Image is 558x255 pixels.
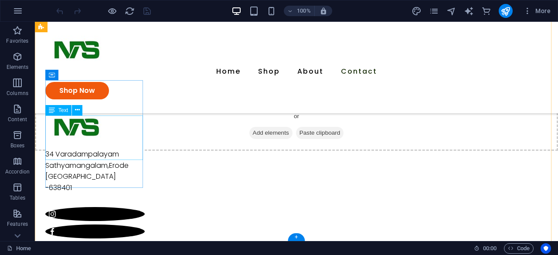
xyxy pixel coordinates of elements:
p: Columns [7,90,28,97]
i: Navigator [446,6,456,16]
button: design [412,6,422,16]
i: Commerce [481,6,491,16]
button: commerce [481,6,492,16]
h6: 100% [297,6,311,16]
p: Accordion [5,168,30,175]
button: reload [124,6,135,16]
i: On resize automatically adjust zoom level to fit chosen device. [320,7,327,15]
i: AI Writer [464,6,474,16]
button: More [520,4,554,18]
i: Pages (Ctrl+Alt+S) [429,6,439,16]
button: 100% [284,6,315,16]
span: Paste clipboard [261,105,309,117]
span: More [523,7,551,15]
p: Tables [10,194,25,201]
button: Click here to leave preview mode and continue editing [107,6,117,16]
i: Design (Ctrl+Alt+Y) [412,6,422,16]
span: Code [508,243,530,254]
p: Elements [7,64,29,71]
button: Usercentrics [541,243,551,254]
a: Click to cancel selection. Double-click to open Pages [7,243,31,254]
button: navigator [446,6,457,16]
button: Code [504,243,534,254]
p: Boxes [10,142,25,149]
div: + [288,233,305,241]
span: 00 00 [483,243,497,254]
button: pages [429,6,439,16]
p: Features [7,221,28,228]
span: : [489,245,490,252]
i: Reload page [125,6,135,16]
h6: Session time [474,243,497,254]
button: text_generator [464,6,474,16]
button: publish [499,4,513,18]
p: Favorites [6,37,28,44]
p: Content [8,116,27,123]
i: Publish [500,6,510,16]
span: Text [58,108,68,113]
span: Add elements [214,105,258,117]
